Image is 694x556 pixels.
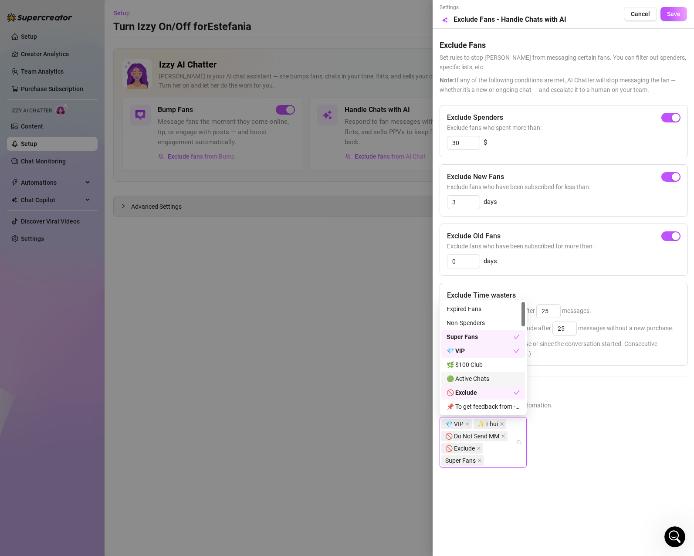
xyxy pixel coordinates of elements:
span: close [465,422,470,426]
div: 🚫 Exclude [447,388,514,397]
span: Save [667,10,680,17]
span: Exclude fans who have been subscribed for more than: [447,241,680,251]
div: Super Fans [441,330,525,344]
span: close [477,458,482,463]
div: 🟢 Active Chats [441,372,525,386]
div: 🟢 Active Chats [447,374,520,383]
div: Non-Spenders [441,316,525,330]
div: Expired Fans [441,302,525,316]
span: Cancel [631,10,650,17]
span: $ [484,138,487,148]
div: 📌 To get feedback from - expired users high spenders [441,400,525,414]
span: check [514,334,520,340]
h5: Exclude Spenders [447,112,503,123]
span: check [514,390,520,396]
span: If they have spent before, exclude after messages without a new purchase. [447,325,674,332]
h5: Exclude New Fans [447,172,504,182]
div: 💎 VIP [447,346,514,356]
span: 🚫 Exclude [445,444,475,453]
span: Settings [440,3,566,12]
span: days [484,256,497,267]
span: Exclude fans who have been subscribed for less than: [447,182,680,192]
span: close [477,446,481,451]
div: 🌿 $100 Club [447,360,520,370]
span: Super Fans [445,456,476,465]
span: close [500,422,504,426]
span: check [514,348,520,354]
button: Cancel [624,7,657,21]
div: 📌 To get feedback from - expired users high spenders [447,402,520,411]
div: Expired Fans [447,304,520,314]
div: 💎 VIP [441,344,525,358]
span: 🚫 Exclude [441,443,483,454]
h5: Exclude Fans Lists [440,387,687,399]
span: 🚫 Do Not Send MM [445,431,499,441]
span: ✨ Lhui [477,419,498,429]
h5: Exclude Fans - Handle Chats with AI [454,14,566,25]
span: Exclude fans who spent more than: [447,123,680,132]
span: Super Fans [441,455,484,466]
h5: Exclude Time wasters [447,290,516,301]
div: Non-Spenders [447,318,520,328]
iframe: Intercom live chat [664,526,685,547]
span: close [501,434,505,438]
span: 🚫 Do Not Send MM [441,431,508,441]
span: Select lists to exclude from AI automation. [440,400,687,410]
div: 🚫 Exclude [441,386,525,400]
span: ✨ Lhui [474,419,506,429]
span: Set rules to stop [PERSON_NAME] from messaging certain fans. You can filter out spenders, specifi... [440,53,687,72]
div: 🌿 $100 Club [441,358,525,372]
span: 💎 VIP [441,419,472,429]
div: Super Fans [447,332,514,342]
h5: Exclude Fans [440,39,687,51]
span: 💎 VIP [445,419,464,429]
span: (Either since their last purchase or since the conversation started. Consecutive messages are cou... [447,339,680,358]
button: Save [660,7,687,21]
span: If any of the following conditions are met, AI Chatter will stop messaging the fan — whether it's... [440,75,687,95]
span: Note: [440,77,455,84]
h5: Exclude Old Fans [447,231,501,241]
span: days [484,197,497,207]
